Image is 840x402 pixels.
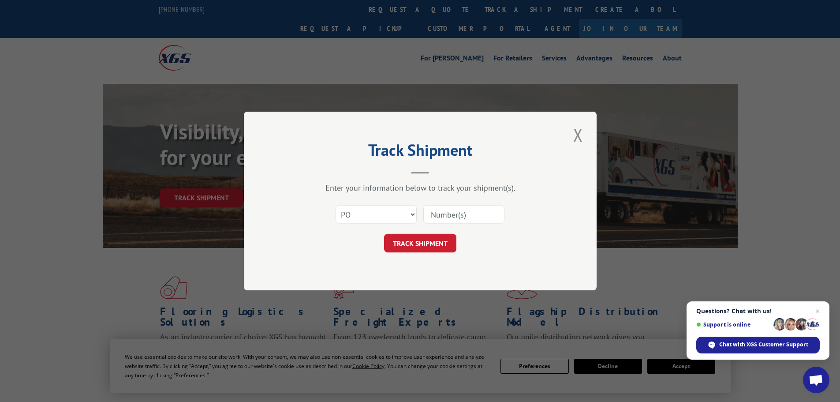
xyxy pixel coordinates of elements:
[803,367,829,393] a: Open chat
[423,205,504,224] input: Number(s)
[288,183,553,193] div: Enter your information below to track your shipment(s).
[696,321,770,328] span: Support is online
[288,144,553,161] h2: Track Shipment
[384,234,456,252] button: TRACK SHIPMENT
[696,308,820,315] span: Questions? Chat with us!
[696,337,820,353] span: Chat with XGS Customer Support
[571,123,586,147] button: Close modal
[719,341,808,349] span: Chat with XGS Customer Support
